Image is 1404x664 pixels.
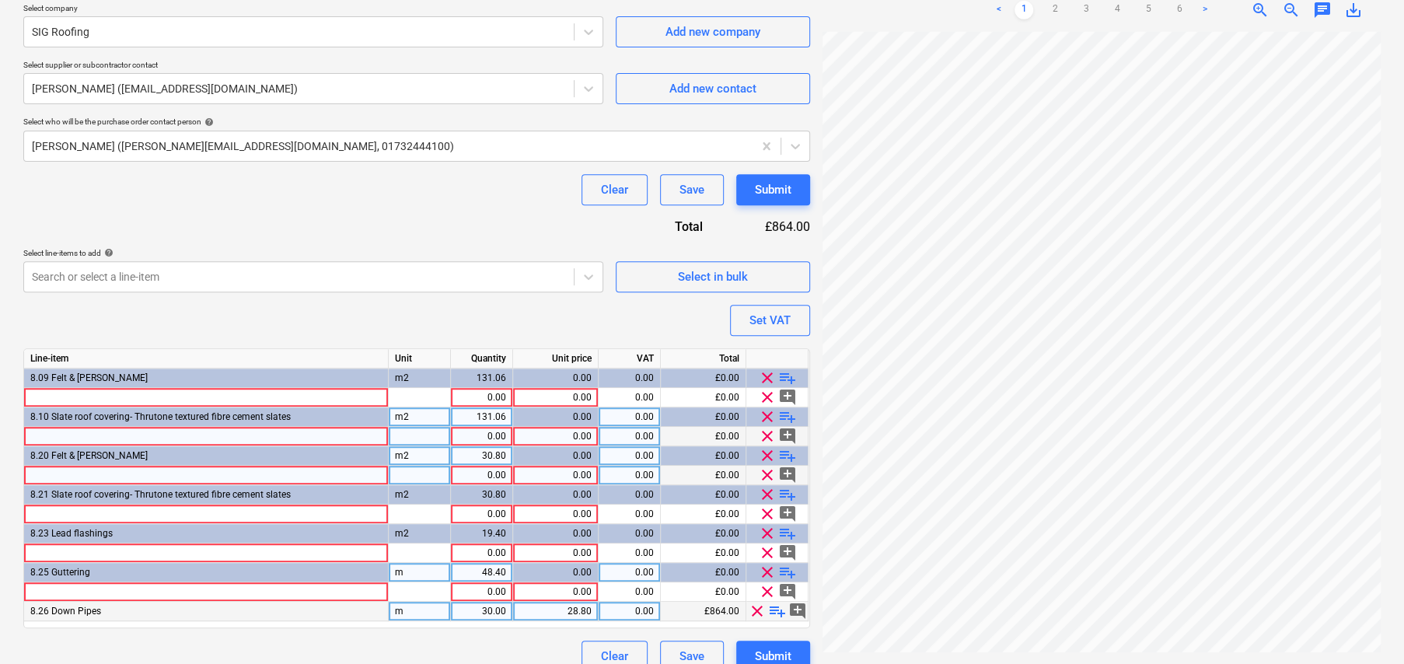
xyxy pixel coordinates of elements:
[389,485,451,505] div: m2
[23,248,603,258] div: Select line-items to add
[519,446,592,466] div: 0.00
[605,369,654,388] div: 0.00
[30,528,113,539] span: 8.23 Lead flashings
[661,505,746,524] div: £0.00
[661,466,746,485] div: £0.00
[605,524,654,543] div: 0.00
[1326,589,1404,664] iframe: Chat Widget
[758,466,777,484] span: clear
[605,485,654,505] div: 0.00
[730,305,810,336] button: Set VAT
[728,218,810,236] div: £864.00
[30,450,148,461] span: 8.20 Felt & Batten
[389,524,451,543] div: m2
[30,372,148,383] span: 8.09 Felt & Batten
[758,427,777,446] span: clear
[23,60,603,73] p: Select supplier or subcontractor contact
[758,563,777,582] span: clear
[24,349,389,369] div: Line-item
[661,407,746,427] div: £0.00
[519,602,592,621] div: 28.80
[778,388,797,407] span: add_comment
[519,543,592,563] div: 0.00
[736,174,810,205] button: Submit
[582,174,648,205] button: Clear
[457,505,506,524] div: 0.00
[519,369,592,388] div: 0.00
[389,446,451,466] div: m2
[660,174,724,205] button: Save
[605,582,654,602] div: 0.00
[1139,1,1158,19] a: Page 5
[661,388,746,407] div: £0.00
[519,427,592,446] div: 0.00
[768,602,787,620] span: playlist_add
[605,563,654,582] div: 0.00
[389,369,451,388] div: m2
[755,180,791,200] div: Submit
[661,446,746,466] div: £0.00
[758,485,777,504] span: clear
[101,248,114,257] span: help
[457,369,506,388] div: 131.06
[778,505,797,523] span: add_comment
[605,446,654,466] div: 0.00
[30,606,101,617] span: 8.26 Down Pipes
[457,407,506,427] div: 131.06
[608,218,728,236] div: Total
[616,73,810,104] button: Add new contact
[457,466,506,485] div: 0.00
[519,582,592,602] div: 0.00
[1170,1,1189,19] a: Page 6
[1281,1,1300,19] span: zoom_out
[678,267,748,287] div: Select in bulk
[661,524,746,543] div: £0.00
[519,388,592,407] div: 0.00
[30,411,291,422] span: 8.10 Slate roof covering- Thrutone textured fibre cement slates
[457,388,506,407] div: 0.00
[778,563,797,582] span: playlist_add
[605,543,654,563] div: 0.00
[749,310,791,330] div: Set VAT
[605,505,654,524] div: 0.00
[778,466,797,484] span: add_comment
[457,524,506,543] div: 19.40
[457,427,506,446] div: 0.00
[30,489,291,500] span: 8.21 Slate roof covering- Thrutone textured fibre cement slates
[758,524,777,543] span: clear
[605,388,654,407] div: 0.00
[669,79,756,99] div: Add new contact
[389,563,451,582] div: m
[451,349,513,369] div: Quantity
[1195,1,1214,19] a: Next page
[758,388,777,407] span: clear
[778,524,797,543] span: playlist_add
[519,563,592,582] div: 0.00
[778,369,797,387] span: playlist_add
[1312,1,1331,19] span: chat
[778,582,797,601] span: add_comment
[601,180,628,200] div: Clear
[599,349,661,369] div: VAT
[661,543,746,563] div: £0.00
[778,485,797,504] span: playlist_add
[758,543,777,562] span: clear
[758,446,777,465] span: clear
[457,446,506,466] div: 30.80
[457,582,506,602] div: 0.00
[661,427,746,446] div: £0.00
[661,485,746,505] div: £0.00
[23,117,810,127] div: Select who will be the purchase order contact person
[661,349,746,369] div: Total
[1108,1,1126,19] a: Page 4
[457,543,506,563] div: 0.00
[457,602,506,621] div: 30.00
[457,485,506,505] div: 30.80
[778,543,797,562] span: add_comment
[605,427,654,446] div: 0.00
[23,3,603,16] p: Select company
[758,505,777,523] span: clear
[778,427,797,446] span: add_comment
[605,602,654,621] div: 0.00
